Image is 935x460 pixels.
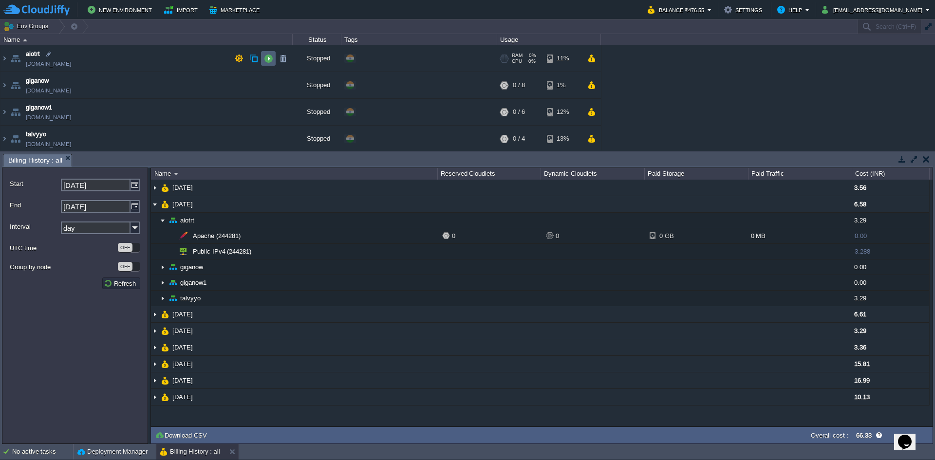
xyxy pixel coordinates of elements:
[171,376,194,385] a: [DATE]
[855,232,867,239] span: 0.00
[77,447,148,457] button: Deployment Manager
[547,45,579,72] div: 11%
[179,216,196,224] a: aiotrt
[854,344,866,351] span: 3.36
[854,263,866,271] span: 0.00
[9,45,22,72] img: AMDAwAAAACH5BAEAAAAALAAAAAABAAEAAAICRAEAOw==
[854,217,866,224] span: 3.29
[164,4,201,16] button: Import
[442,228,541,243] div: 0
[542,168,644,180] div: Dynamic Cloudlets
[26,76,49,86] a: giganow
[650,228,681,243] div: 0 GB
[0,126,8,152] img: AMDAwAAAACH5BAEAAAAALAAAAAABAAEAAAICRAEAOw==
[159,291,167,306] img: AMDAwAAAACH5BAEAAAAALAAAAAABAAEAAAICRAEAOw==
[854,360,870,368] span: 15.81
[10,221,60,232] label: Interval
[169,259,177,275] img: AMDAwAAAACH5BAEAAAAALAAAAAABAAEAAAICRAEAOw==
[293,34,341,45] div: Status
[118,262,132,271] div: OFF
[1,34,292,45] div: Name
[177,244,189,259] img: AMDAwAAAACH5BAEAAAAALAAAAAABAAEAAAICRAEAOw==
[3,4,70,16] img: CloudJiffy
[151,306,159,322] img: AMDAwAAAACH5BAEAAAAALAAAAAABAAEAAAICRAEAOw==
[161,356,169,372] img: AMDAwAAAACH5BAEAAAAALAAAAAABAAEAAAICRAEAOw==
[822,4,925,16] button: [EMAIL_ADDRESS][DOMAIN_NAME]
[855,248,870,255] span: 3.288
[167,244,174,259] img: AMDAwAAAACH5BAEAAAAALAAAAAABAAEAAAICRAEAOw==
[645,168,748,180] div: Paid Storage
[118,243,132,252] div: OFF
[179,278,208,287] a: giganow1
[498,34,600,45] div: Usage
[293,45,341,72] div: Stopped
[26,112,71,122] a: [DOMAIN_NAME]
[9,126,22,152] img: AMDAwAAAACH5BAEAAAAALAAAAAABAAEAAAICRAEAOw==
[512,58,522,64] span: CPU
[811,432,849,439] label: Overall cost :
[159,213,167,228] img: AMDAwAAAACH5BAEAAAAALAAAAAABAAEAAAICRAEAOw==
[161,306,169,322] img: AMDAwAAAACH5BAEAAAAALAAAAAABAAEAAAICRAEAOw==
[513,99,525,125] div: 0 / 6
[10,179,60,189] label: Start
[171,184,194,192] a: [DATE]
[152,168,437,180] div: Name
[174,173,178,175] img: AMDAwAAAACH5BAEAAAAALAAAAAABAAEAAAICRAEAOw==
[854,184,866,191] span: 3.56
[161,389,169,405] img: AMDAwAAAACH5BAEAAAAALAAAAAABAAEAAAICRAEAOw==
[854,311,866,318] span: 6.61
[26,59,71,69] a: [DOMAIN_NAME]
[171,200,194,208] a: [DATE]
[26,129,46,139] a: talvyyo
[853,168,929,180] div: Cost (INR)
[10,243,117,253] label: UTC time
[151,196,159,212] img: AMDAwAAAACH5BAEAAAAALAAAAAABAAEAAAICRAEAOw==
[0,99,8,125] img: AMDAwAAAACH5BAEAAAAALAAAAAABAAEAAAICRAEAOw==
[894,421,925,450] iframe: chat widget
[856,432,872,439] label: 66.33
[171,343,194,351] a: [DATE]
[26,103,52,112] a: giganow1
[724,4,765,16] button: Settings
[171,393,194,401] a: [DATE]
[9,99,22,125] img: AMDAwAAAACH5BAEAAAAALAAAAAABAAEAAAICRAEAOw==
[171,310,194,318] a: [DATE]
[209,4,262,16] button: Marketplace
[151,389,159,405] img: AMDAwAAAACH5BAEAAAAALAAAAAABAAEAAAICRAEAOw==
[151,339,159,355] img: AMDAwAAAACH5BAEAAAAALAAAAAABAAEAAAICRAEAOw==
[854,327,866,334] span: 3.29
[342,34,497,45] div: Tags
[648,4,707,16] button: Balance ₹476.55
[513,126,525,152] div: 0 / 4
[179,263,205,271] a: giganow
[26,139,71,149] a: [DOMAIN_NAME]
[512,53,523,58] span: RAM
[161,180,169,196] img: AMDAwAAAACH5BAEAAAAALAAAAAABAAEAAAICRAEAOw==
[192,247,253,256] span: Public IPv4 (244281)
[26,49,40,59] span: aiotrt
[192,232,242,240] a: Apache (244281)
[169,275,177,290] img: AMDAwAAAACH5BAEAAAAALAAAAAABAAEAAAICRAEAOw==
[526,53,536,58] span: 0%
[169,291,177,306] img: AMDAwAAAACH5BAEAAAAALAAAAAABAAEAAAICRAEAOw==
[161,196,169,212] img: AMDAwAAAACH5BAEAAAAALAAAAAABAAEAAAICRAEAOw==
[854,294,866,302] span: 3.29
[161,339,169,355] img: AMDAwAAAACH5BAEAAAAALAAAAAABAAEAAAICRAEAOw==
[88,4,155,16] button: New Environment
[177,228,189,243] img: AMDAwAAAACH5BAEAAAAALAAAAAABAAEAAAICRAEAOw==
[547,99,579,125] div: 12%
[161,323,169,339] img: AMDAwAAAACH5BAEAAAAALAAAAAABAAEAAAICRAEAOw==
[777,4,805,16] button: Help
[0,45,8,72] img: AMDAwAAAACH5BAEAAAAALAAAAAABAAEAAAICRAEAOw==
[171,360,194,368] a: [DATE]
